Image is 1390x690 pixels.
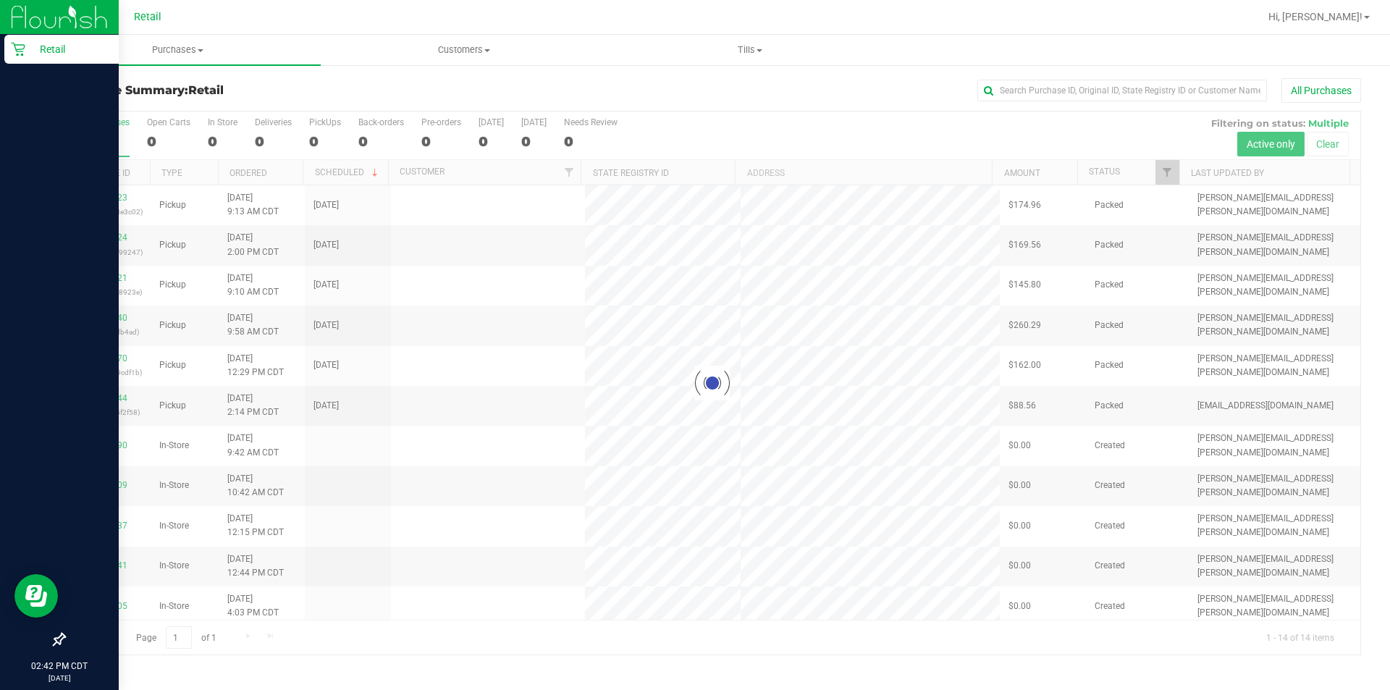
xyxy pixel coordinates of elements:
iframe: Resource center [14,574,58,618]
span: Hi, [PERSON_NAME]! [1268,11,1362,22]
span: Tills [607,43,892,56]
span: Customers [321,43,606,56]
a: Customers [321,35,607,65]
button: All Purchases [1281,78,1361,103]
a: Tills [607,35,893,65]
input: Search Purchase ID, Original ID, State Registry ID or Customer Name... [977,80,1267,101]
span: Retail [188,83,224,97]
h3: Purchase Summary: [64,84,496,97]
inline-svg: Retail [11,42,25,56]
p: Retail [25,41,112,58]
a: Purchases [35,35,321,65]
span: Purchases [35,43,321,56]
p: 02:42 PM CDT [7,660,112,673]
span: Retail [134,11,161,23]
p: [DATE] [7,673,112,683]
